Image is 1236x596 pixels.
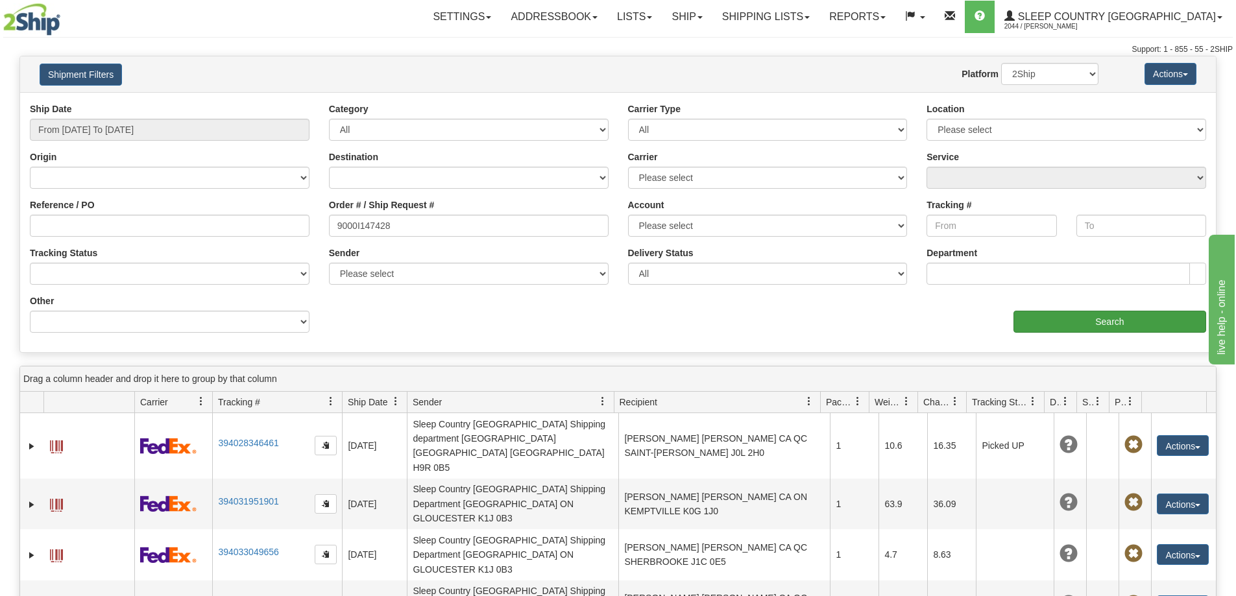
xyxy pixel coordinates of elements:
span: Delivery Status [1050,396,1061,409]
label: Department [927,246,977,259]
span: Sleep Country [GEOGRAPHIC_DATA] [1015,11,1216,22]
td: 4.7 [879,529,927,580]
span: Unknown [1060,436,1078,454]
td: [PERSON_NAME] [PERSON_NAME] CA ON KEMPTVILLE K0G 1J0 [618,479,830,529]
span: Unknown [1060,494,1078,512]
button: Copy to clipboard [315,494,337,514]
span: Recipient [620,396,657,409]
button: Actions [1157,435,1209,456]
button: Shipment Filters [40,64,122,86]
a: Tracking # filter column settings [320,390,342,412]
a: Tracking Status filter column settings [1022,390,1044,412]
img: 2 - FedEx Express® [140,547,197,563]
a: Charge filter column settings [944,390,966,412]
td: 1 [830,529,879,580]
span: Carrier [140,396,168,409]
div: grid grouping header [20,366,1216,392]
label: Category [329,102,369,115]
a: Sender filter column settings [592,390,614,412]
input: From [927,215,1056,237]
td: 10.6 [879,413,927,479]
span: 2044 / [PERSON_NAME] [1004,20,1102,33]
a: Expand [25,549,38,562]
td: Sleep Country [GEOGRAPHIC_DATA] Shipping department [GEOGRAPHIC_DATA] [GEOGRAPHIC_DATA] [GEOGRAPH... [407,413,618,479]
td: 36.09 [927,479,976,529]
label: Carrier [628,150,658,163]
span: Ship Date [348,396,387,409]
label: Sender [329,246,359,259]
label: Delivery Status [628,246,694,259]
button: Actions [1157,494,1209,514]
a: Sleep Country [GEOGRAPHIC_DATA] 2044 / [PERSON_NAME] [995,1,1232,33]
img: logo2044.jpg [3,3,60,36]
span: Tracking Status [972,396,1028,409]
a: 394028346461 [218,438,278,448]
img: 2 - FedEx Express® [140,495,197,512]
td: 1 [830,479,879,529]
button: Copy to clipboard [315,545,337,564]
span: Tracking # [218,396,260,409]
a: Addressbook [501,1,607,33]
td: Sleep Country [GEOGRAPHIC_DATA] Shipping Department [GEOGRAPHIC_DATA] ON GLOUCESTER K1J 0B3 [407,479,618,529]
label: Reference / PO [30,198,95,211]
td: Sleep Country [GEOGRAPHIC_DATA] Shipping Department [GEOGRAPHIC_DATA] ON GLOUCESTER K1J 0B3 [407,529,618,580]
a: Expand [25,498,38,511]
a: Shipment Issues filter column settings [1087,390,1109,412]
iframe: chat widget [1206,232,1235,364]
a: Weight filter column settings [895,390,917,412]
a: Settings [423,1,501,33]
span: Unknown [1060,545,1078,563]
img: 2 - FedEx Express® [140,438,197,454]
label: Other [30,294,54,307]
label: Tracking # [927,198,971,211]
td: [DATE] [342,413,407,479]
button: Actions [1145,63,1196,85]
label: Tracking Status [30,246,97,259]
td: 63.9 [879,479,927,529]
span: Pickup Not Assigned [1124,494,1143,512]
label: Platform [962,67,999,80]
a: Expand [25,440,38,453]
label: Order # / Ship Request # [329,198,435,211]
a: 394033049656 [218,547,278,557]
label: Carrier Type [628,102,681,115]
span: Pickup Not Assigned [1124,545,1143,563]
a: Label [50,435,63,455]
button: Copy to clipboard [315,436,337,455]
span: Shipment Issues [1082,396,1093,409]
a: Reports [819,1,895,33]
a: Recipient filter column settings [798,390,820,412]
a: Shipping lists [712,1,819,33]
a: Packages filter column settings [847,390,869,412]
span: Sender [413,396,442,409]
a: Pickup Status filter column settings [1119,390,1141,412]
label: Location [927,102,964,115]
label: Ship Date [30,102,72,115]
a: Label [50,493,63,514]
td: [DATE] [342,479,407,529]
a: Ship Date filter column settings [385,390,407,412]
div: live help - online [10,8,120,23]
button: Actions [1157,544,1209,565]
td: 8.63 [927,529,976,580]
input: To [1076,215,1206,237]
td: [PERSON_NAME] [PERSON_NAME] CA QC SHERBROOKE J1C 0E5 [618,529,830,580]
span: Pickup Status [1115,396,1126,409]
input: Search [1013,311,1206,333]
td: 1 [830,413,879,479]
td: 16.35 [927,413,976,479]
a: 394031951901 [218,496,278,507]
a: Label [50,543,63,564]
a: Delivery Status filter column settings [1054,390,1076,412]
label: Origin [30,150,56,163]
span: Pickup Not Assigned [1124,436,1143,454]
div: Support: 1 - 855 - 55 - 2SHIP [3,44,1233,55]
span: Weight [875,396,902,409]
td: Picked UP [976,413,1054,479]
label: Account [628,198,664,211]
label: Service [927,150,959,163]
label: Destination [329,150,378,163]
td: [DATE] [342,529,407,580]
span: Packages [826,396,853,409]
a: Lists [607,1,662,33]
